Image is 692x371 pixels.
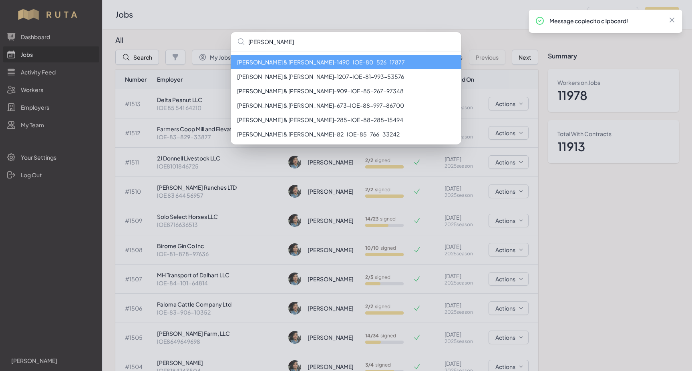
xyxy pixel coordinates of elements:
li: [PERSON_NAME] & [PERSON_NAME] - 1207 - IOE-81-993-53576 [231,69,461,84]
li: [PERSON_NAME] & [PERSON_NAME] - 285 - IOE-88-288-15494 [231,112,461,127]
li: [PERSON_NAME] & [PERSON_NAME] - 673 - IOE-88-997-86700 [231,98,461,112]
li: [PERSON_NAME] & [PERSON_NAME] - 909 - IOE-85-267-97348 [231,84,461,98]
input: Search... [231,32,461,51]
li: [PERSON_NAME] & [PERSON_NAME] - 82 - IOE-85-766-33242 [231,127,461,141]
li: [PERSON_NAME] & [PERSON_NAME] - 1490 - IOE-80-526-17877 [231,55,461,69]
p: Message copied to clipboard! [549,17,662,25]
